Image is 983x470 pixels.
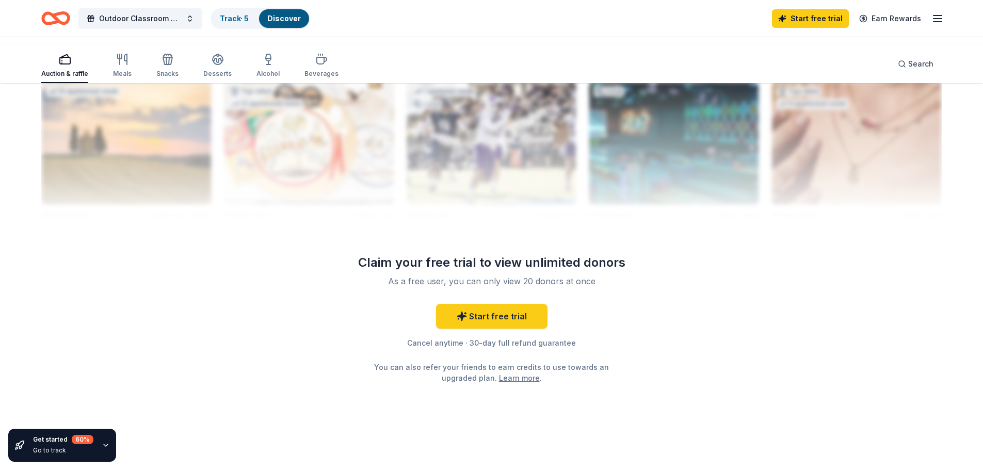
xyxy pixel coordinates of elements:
[372,362,611,383] div: You can also refer your friends to earn credits to use towards an upgraded plan. .
[499,372,540,383] a: Learn more
[203,49,232,83] button: Desserts
[113,70,132,78] div: Meals
[156,49,179,83] button: Snacks
[890,54,942,74] button: Search
[203,70,232,78] div: Desserts
[113,49,132,83] button: Meals
[436,304,547,329] a: Start free trial
[256,70,280,78] div: Alcohol
[356,275,628,287] div: As a free user, you can only view 20 donors at once
[211,8,310,29] button: Track· 5Discover
[343,337,640,349] div: Cancel anytime · 30-day full refund guarantee
[220,14,249,23] a: Track· 5
[853,9,927,28] a: Earn Rewards
[99,12,182,25] span: Outdoor Classroom Calendar Raffle
[267,14,301,23] a: Discover
[156,70,179,78] div: Snacks
[72,435,93,444] div: 60 %
[41,70,88,78] div: Auction & raffle
[78,8,202,29] button: Outdoor Classroom Calendar Raffle
[256,49,280,83] button: Alcohol
[41,6,70,30] a: Home
[41,49,88,83] button: Auction & raffle
[304,49,339,83] button: Beverages
[908,58,933,70] span: Search
[33,446,93,455] div: Go to track
[772,9,849,28] a: Start free trial
[343,254,640,271] div: Claim your free trial to view unlimited donors
[33,435,93,444] div: Get started
[304,70,339,78] div: Beverages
